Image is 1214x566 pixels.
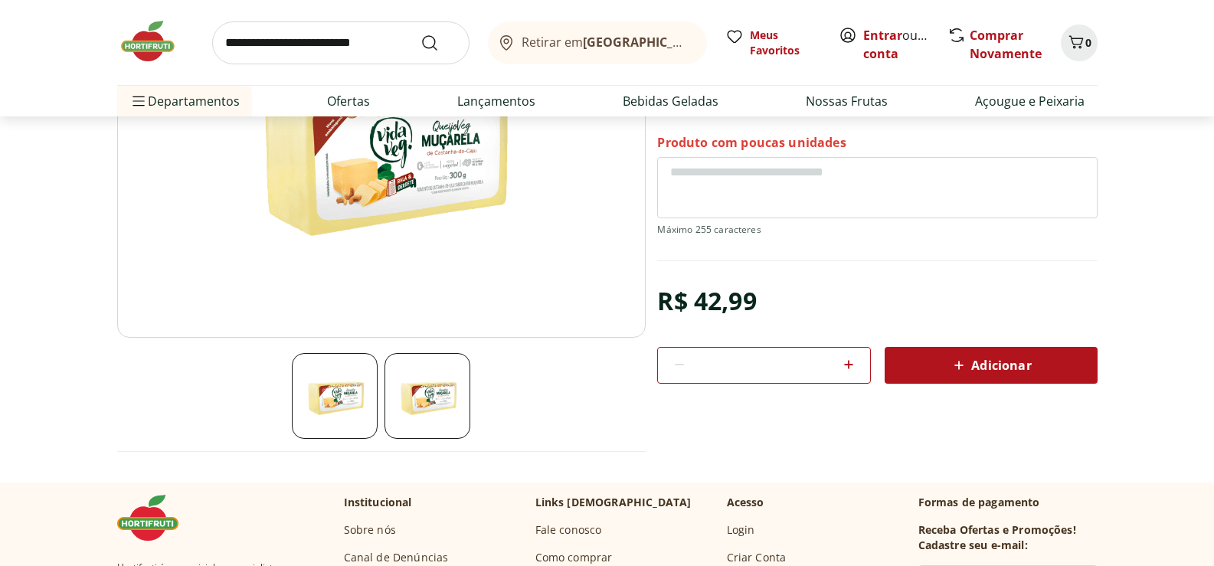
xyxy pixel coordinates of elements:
[522,35,691,49] span: Retirar em
[970,27,1042,62] a: Comprar Novamente
[583,34,841,51] b: [GEOGRAPHIC_DATA]/[GEOGRAPHIC_DATA]
[657,280,756,322] div: R$ 42,99
[344,550,449,565] a: Canal de Denúncias
[727,495,764,510] p: Acesso
[1061,25,1098,61] button: Carrinho
[885,347,1098,384] button: Adicionar
[863,27,902,44] a: Entrar
[457,92,535,110] a: Lançamentos
[727,550,787,565] a: Criar Conta
[117,18,194,64] img: Hortifruti
[725,28,820,58] a: Meus Favoritos
[535,495,692,510] p: Links [DEMOGRAPHIC_DATA]
[488,21,707,64] button: Retirar em[GEOGRAPHIC_DATA]/[GEOGRAPHIC_DATA]
[727,522,755,538] a: Login
[117,495,194,541] img: Hortifruti
[535,550,613,565] a: Como comprar
[129,83,240,119] span: Departamentos
[420,34,457,52] button: Submit Search
[863,26,931,63] span: ou
[918,538,1028,553] h3: Cadastre seu e-mail:
[129,83,148,119] button: Menu
[327,92,370,110] a: Ofertas
[918,522,1076,538] h3: Receba Ofertas e Promoções!
[950,356,1031,375] span: Adicionar
[1085,35,1091,50] span: 0
[535,522,602,538] a: Fale conosco
[918,495,1098,510] p: Formas de pagamento
[292,353,378,439] img: Principal
[657,134,846,151] p: Produto com poucas unidades
[863,27,947,62] a: Criar conta
[750,28,820,58] span: Meus Favoritos
[212,21,470,64] input: search
[344,495,412,510] p: Institucional
[384,353,470,439] img: Principal
[806,92,888,110] a: Nossas Frutas
[975,92,1085,110] a: Açougue e Peixaria
[623,92,718,110] a: Bebidas Geladas
[344,522,396,538] a: Sobre nós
